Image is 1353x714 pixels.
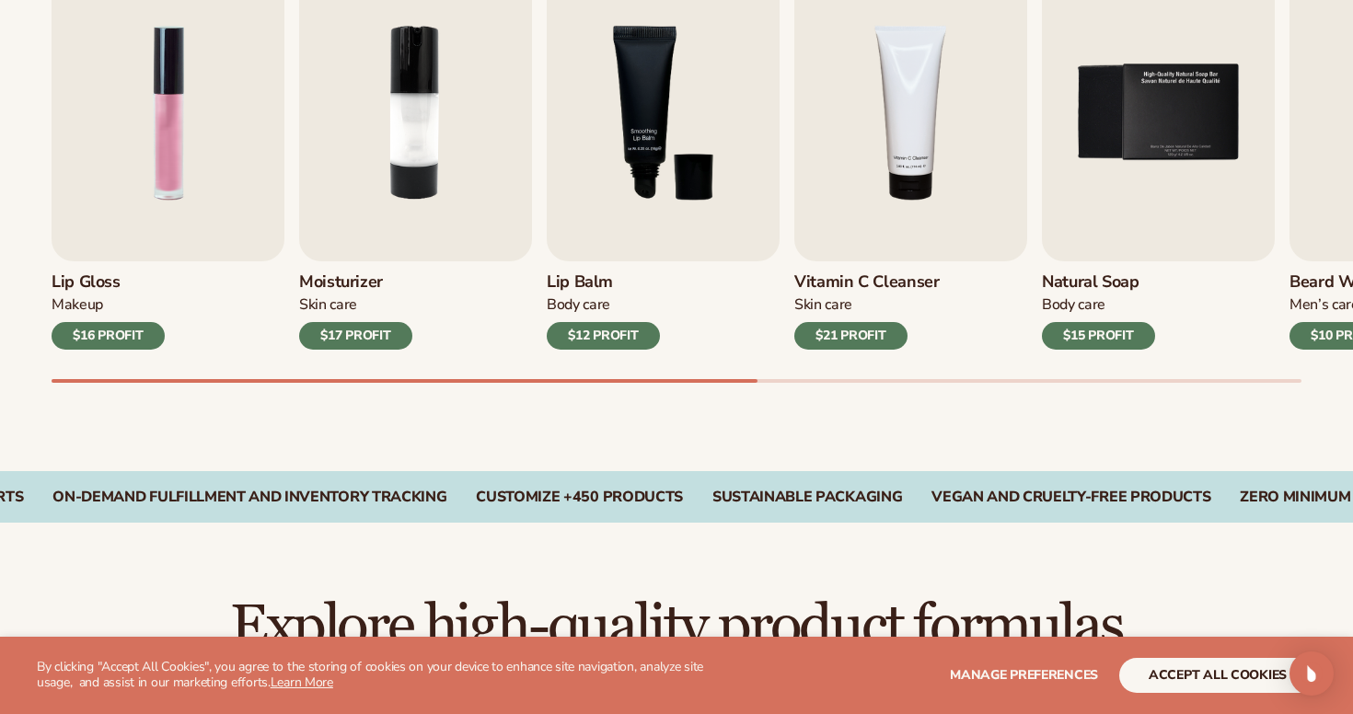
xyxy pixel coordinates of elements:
[1119,658,1316,693] button: accept all cookies
[52,596,1301,658] h2: Explore high-quality product formulas
[299,295,412,315] div: Skin Care
[52,272,165,293] h3: Lip Gloss
[1042,322,1155,350] div: $15 PROFIT
[547,272,660,293] h3: Lip Balm
[712,489,902,506] div: SUSTAINABLE PACKAGING
[931,489,1210,506] div: VEGAN AND CRUELTY-FREE PRODUCTS
[52,489,446,506] div: On-Demand Fulfillment and Inventory Tracking
[547,322,660,350] div: $12 PROFIT
[299,322,412,350] div: $17 PROFIT
[547,295,660,315] div: Body Care
[476,489,683,506] div: CUSTOMIZE +450 PRODUCTS
[950,666,1098,684] span: Manage preferences
[950,658,1098,693] button: Manage preferences
[299,272,412,293] h3: Moisturizer
[52,322,165,350] div: $16 PROFIT
[1289,651,1334,696] div: Open Intercom Messenger
[37,660,719,691] p: By clicking "Accept All Cookies", you agree to the storing of cookies on your device to enhance s...
[52,295,165,315] div: Makeup
[1042,272,1155,293] h3: Natural Soap
[794,322,908,350] div: $21 PROFIT
[794,295,940,315] div: Skin Care
[1042,295,1155,315] div: Body Care
[794,272,940,293] h3: Vitamin C Cleanser
[271,674,333,691] a: Learn More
